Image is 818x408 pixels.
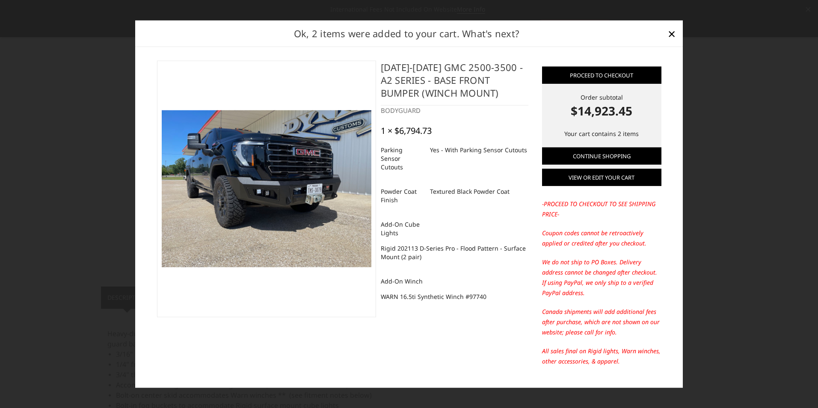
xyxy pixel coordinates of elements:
p: Your cart contains 2 items [542,128,661,139]
p: All sales final on Rigid lights, Warn winches, other accessories, & apparel. [542,346,661,367]
a: Close [665,27,679,40]
img: 2024-2025 GMC 2500-3500 - A2 Series - Base Front Bumper (winch mount) [162,110,371,267]
strong: $14,923.45 [542,101,661,119]
p: We do not ship to PO Boxes. Delivery address cannot be changed after checkout. If using PayPal, w... [542,257,661,298]
div: 1 × $6,794.73 [381,126,432,136]
h4: [DATE]-[DATE] GMC 2500-3500 - A2 Series - Base Front Bumper (winch mount) [381,60,528,105]
dt: Parking Sensor Cutouts [381,142,424,175]
p: Canada shipments will add additional fees after purchase, which are not shown on our website; ple... [542,307,661,337]
p: -PROCEED TO CHECKOUT TO SEE SHIPPING PRICE- [542,199,661,219]
a: Continue Shopping [542,147,661,164]
h2: Ok, 2 items were added to your cart. What's next? [149,27,665,41]
p: Coupon codes cannot be retroactively applied or credited after you checkout. [542,228,661,248]
span: × [668,24,676,42]
dt: Add-On Winch [381,274,424,289]
div: Order subtotal [542,92,661,119]
a: View or edit your cart [542,169,661,186]
dt: Powder Coat Finish [381,184,424,208]
div: BODYGUARD [381,105,528,115]
dd: WARN 16.5ti Synthetic Winch #97740 [381,289,486,305]
a: Proceed to checkout [542,66,661,83]
dd: Yes - With Parking Sensor Cutouts [430,142,527,158]
dd: Rigid 202113 D-Series Pro - Flood Pattern - Surface Mount (2 pair) [381,241,528,265]
dd: Textured Black Powder Coat [430,184,510,199]
dt: Add-On Cube Lights [381,217,424,241]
